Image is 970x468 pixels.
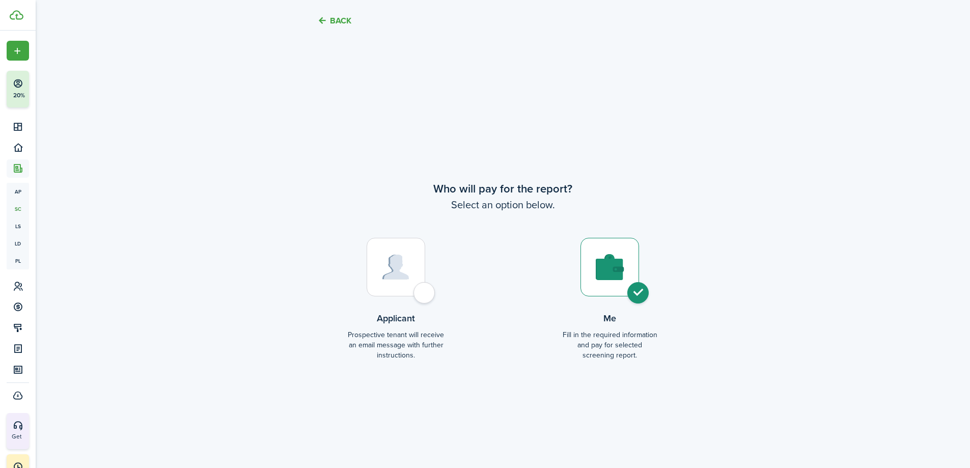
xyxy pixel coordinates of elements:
[562,312,658,325] control-radio-card-title: Me
[7,71,91,107] button: 20%
[348,330,445,361] control-radio-card-description: Prospective tenant will receive an email message with further instructions.
[12,432,74,441] p: Get
[289,197,717,212] wizard-step-header-description: Select an option below.
[7,235,29,252] a: ld
[348,312,445,325] control-radio-card-title: Applicant
[562,330,658,361] control-radio-card-description: Fill in the required information and pay for selected screening report.
[7,217,29,235] a: ls
[7,41,29,61] button: Open menu
[596,254,624,280] img: Me
[10,10,23,20] img: TenantCloud
[7,200,29,217] a: sc
[382,255,409,280] img: Applicant
[7,183,29,200] a: ap
[317,15,351,26] button: Back
[13,91,25,100] p: 20%
[7,413,29,449] button: Get
[7,252,29,269] a: pl
[289,180,717,197] wizard-step-header-title: Who will pay for the report?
